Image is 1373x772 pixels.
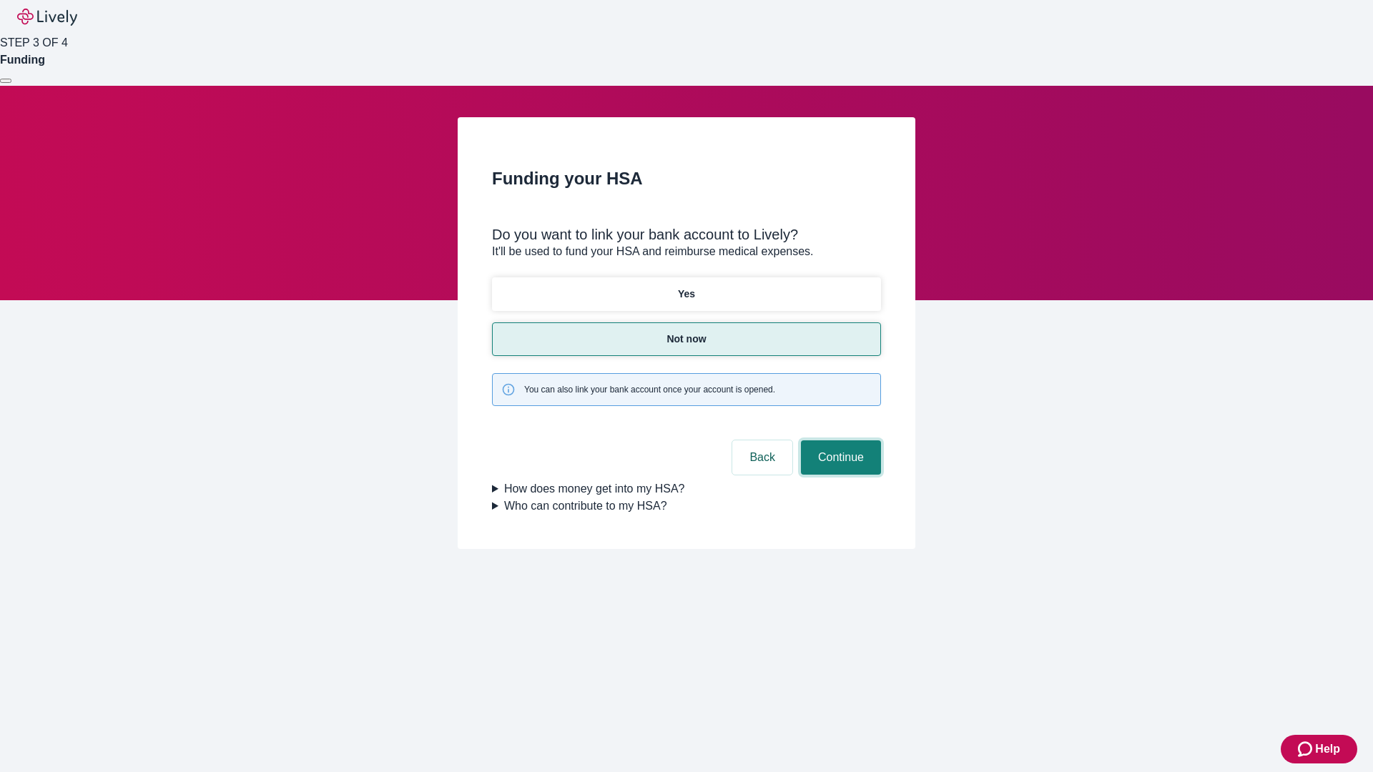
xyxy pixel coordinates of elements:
button: Not now [492,322,881,356]
summary: Who can contribute to my HSA? [492,498,881,515]
button: Continue [801,440,881,475]
h2: Funding your HSA [492,166,881,192]
p: Not now [666,332,706,347]
svg: Zendesk support icon [1298,741,1315,758]
button: Back [732,440,792,475]
p: Yes [678,287,695,302]
span: You can also link your bank account once your account is opened. [524,383,775,396]
span: Help [1315,741,1340,758]
button: Zendesk support iconHelp [1281,735,1357,763]
p: It'll be used to fund your HSA and reimburse medical expenses. [492,243,881,260]
img: Lively [17,9,77,26]
div: Do you want to link your bank account to Lively? [492,226,881,243]
summary: How does money get into my HSA? [492,480,881,498]
button: Yes [492,277,881,311]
